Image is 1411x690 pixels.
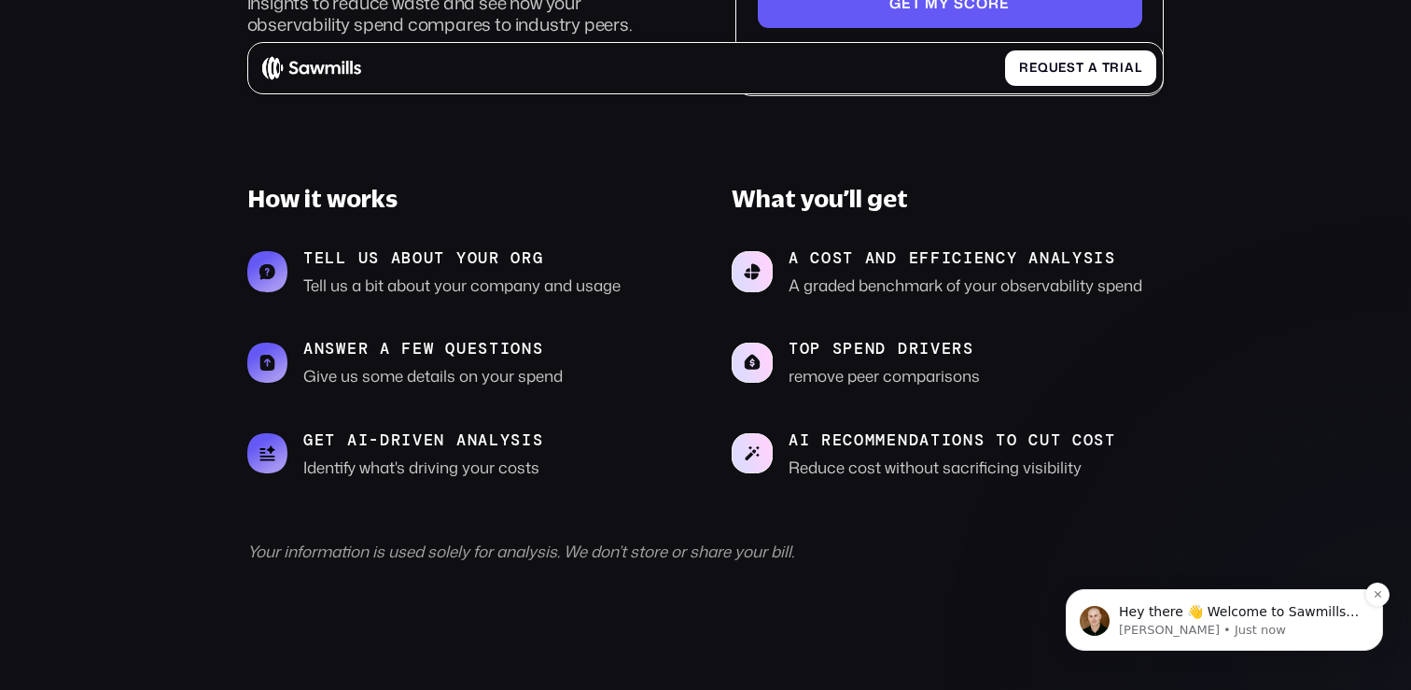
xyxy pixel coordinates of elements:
p: tell us about your org [303,248,621,267]
div: message notification from Winston, Just now. Hey there 👋 Welcome to Sawmills. The smart telemetry... [28,118,345,179]
button: Dismiss notification [328,111,352,135]
h3: What you’ll get [732,184,1164,213]
p: Tell us a bit about your company and usage [303,275,621,295]
p: Top Spend Drivers [789,339,980,358]
span: e [1029,61,1038,76]
p: Get AI-driven analysis [303,430,543,449]
span: i [1120,61,1125,76]
p: Message from Winston, sent Just now [81,150,322,167]
span: r [1110,61,1120,76]
p: answer a few questions [303,339,563,358]
span: a [1125,61,1135,76]
span: t [1076,61,1084,76]
div: Your information is used solely for analysis. We don’t store or share your bill. [247,541,1165,561]
a: Requestatrial [1005,50,1156,87]
p: Hey there 👋 Welcome to Sawmills. The smart telemetry management platform that solves cost, qualit... [81,132,322,150]
span: a [1088,61,1098,76]
p: A cost and efficiency analysis [789,248,1142,267]
p: AI recommendations to cut cost [789,430,1116,449]
p: Reduce cost without sacrificing visibility [789,457,1116,477]
img: Profile image for Winston [42,134,72,164]
span: l [1135,61,1142,76]
p: A graded benchmark of your observability spend [789,275,1142,295]
span: s [1067,61,1076,76]
span: q [1038,61,1049,76]
iframe: Intercom notifications message [1038,472,1411,681]
p: Give us some details on your spend [303,365,563,386]
h3: How it works [247,184,679,213]
span: e [1058,61,1067,76]
p: Identify what's driving your costs [303,457,543,477]
span: t [1102,61,1111,76]
span: u [1049,61,1059,76]
span: R [1019,61,1029,76]
p: remove peer comparisons [789,365,980,386]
